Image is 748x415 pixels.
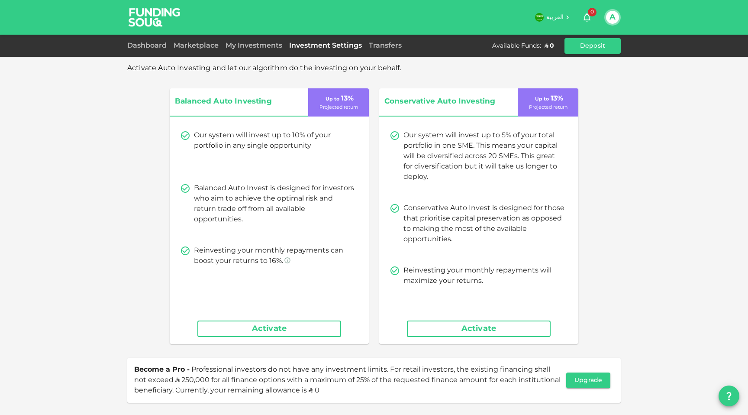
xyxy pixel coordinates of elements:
button: Activate [197,321,341,337]
p: Our system will invest up to 5% of your total portfolio in one SME. This means your capital will ... [403,130,564,182]
span: Conservative Auto Investing [384,95,501,108]
button: A [606,11,619,24]
a: My Investments [222,42,286,49]
span: Balanced Auto Investing [175,95,292,108]
span: Activate Auto Investing and let our algorithm do the investing on your behalf. [127,65,401,71]
img: flag-sa.b9a346574cdc8950dd34b50780441f57.svg [535,13,544,22]
span: Up to [535,97,549,101]
button: Upgrade [566,373,610,388]
div: Available Funds : [492,42,541,50]
div: ʢ 0 [545,42,554,50]
span: Professional investors do not have any investment limits. For retail investors, the existing fina... [134,366,561,394]
a: Marketplace [170,42,222,49]
p: Conservative Auto Invest is designed for those that prioritise capital preservation as opposed to... [403,203,564,245]
span: العربية [546,14,564,20]
button: question [719,386,739,406]
button: Activate [407,321,551,337]
button: Deposit [564,38,621,54]
button: 0 [578,9,596,26]
p: 13 % [324,94,354,104]
p: Projected return [529,104,567,111]
p: Balanced Auto Invest is designed for investors who aim to achieve the optimal risk and return tra... [194,183,355,225]
p: Reinvesting your monthly repayments will maximize your returns. [403,266,564,286]
p: Reinvesting your monthly repayments can boost your returns to 16%. [194,246,355,266]
p: 13 % [533,94,563,104]
span: Become a Pro - [134,366,190,373]
a: Dashboard [127,42,170,49]
p: Projected return [319,104,358,111]
span: 0 [588,8,596,16]
p: Our system will invest up to 10% of your portfolio in any single opportunity [194,130,355,151]
a: Investment Settings [286,42,365,49]
span: Up to [326,97,339,101]
a: Transfers [365,42,405,49]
